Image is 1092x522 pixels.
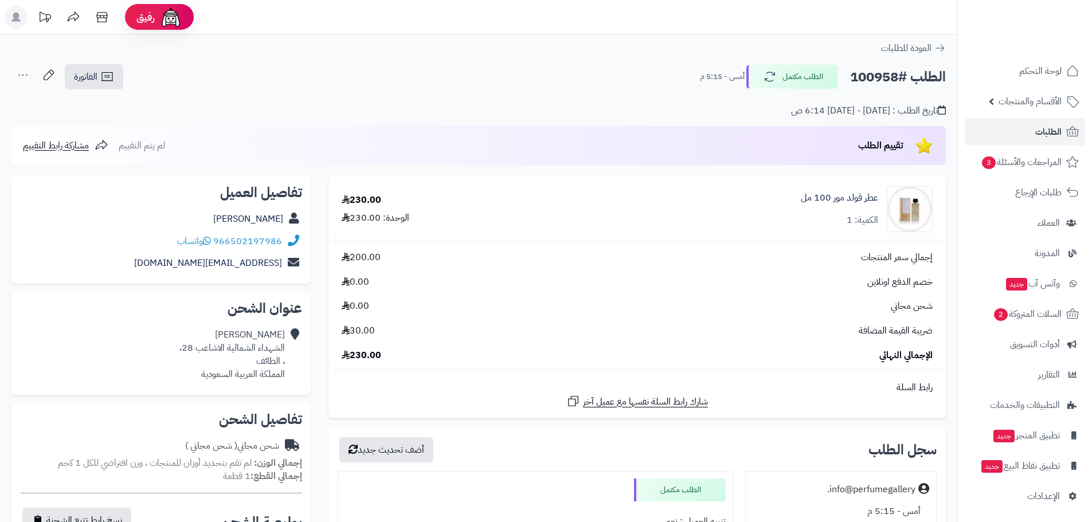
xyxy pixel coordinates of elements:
div: [PERSON_NAME] الشهداء الشمالية الاشاعب 28، ، الطائف المملكة العربية السعودية [179,328,285,380]
span: تطبيق نقاط البيع [980,458,1060,474]
a: تحديثات المنصة [30,6,59,32]
a: الإعدادات [965,482,1085,510]
span: خصم الدفع اونلاين [867,276,933,289]
strong: إجمالي القطع: [251,469,302,483]
span: الفاتورة [74,70,97,84]
span: المراجعات والأسئلة [981,154,1062,170]
a: واتساب [177,234,211,248]
a: العملاء [965,209,1085,237]
span: ( شحن مجاني ) [185,439,237,453]
span: العودة للطلبات [881,41,931,55]
a: الطلبات [965,118,1085,146]
span: التطبيقات والخدمات [990,397,1060,413]
div: الوحدة: 230.00 [342,211,409,225]
a: المدونة [965,240,1085,267]
div: 230.00 [342,194,381,207]
small: 1 قطعة [223,469,302,483]
span: لم يتم التقييم [119,139,165,152]
span: التقارير [1038,367,1060,383]
span: 0.00 [342,300,369,313]
a: طلبات الإرجاع [965,179,1085,206]
span: 200.00 [342,251,381,264]
a: المراجعات والأسئلة3 [965,148,1085,176]
span: جديد [981,460,1003,473]
a: أدوات التسويق [965,331,1085,358]
span: مشاركة رابط التقييم [23,139,89,152]
span: ضريبة القيمة المضافة [859,324,933,337]
span: 2 [994,308,1008,321]
a: وآتس آبجديد [965,270,1085,297]
div: تاريخ الطلب : [DATE] - [DATE] 6:14 ص [791,104,946,117]
small: أمس - 5:15 م [700,71,745,83]
div: info@perfumegallery. [827,483,915,496]
a: تطبيق المتجرجديد [965,422,1085,449]
div: الطلب مكتمل [634,478,726,501]
a: تطبيق نقاط البيعجديد [965,452,1085,480]
strong: إجمالي الوزن: [254,456,302,470]
span: الطلبات [1035,124,1062,140]
a: السلات المتروكة2 [965,300,1085,328]
span: تقييم الطلب [858,139,903,152]
a: العودة للطلبات [881,41,946,55]
a: 966502197986 [213,234,282,248]
span: شحن مجاني [891,300,933,313]
span: 0.00 [342,276,369,289]
h2: الطلب #100958 [850,65,946,89]
span: الإعدادات [1027,488,1060,504]
a: التطبيقات والخدمات [965,391,1085,419]
span: جديد [1006,278,1027,291]
a: الفاتورة [65,64,123,89]
a: لوحة التحكم [965,57,1085,85]
h2: تفاصيل العميل [21,186,302,199]
span: لوحة التحكم [1019,63,1062,79]
a: مشاركة رابط التقييم [23,139,108,152]
a: شارك رابط السلة نفسها مع عميل آخر [566,394,708,409]
span: المدونة [1035,245,1060,261]
h3: سجل الطلب [868,443,937,457]
a: [PERSON_NAME] [213,212,283,226]
span: العملاء [1038,215,1060,231]
span: السلات المتروكة [993,306,1062,322]
button: أضف تحديث جديد [339,437,433,462]
a: [EMAIL_ADDRESS][DOMAIN_NAME] [134,256,282,270]
span: الإجمالي النهائي [879,349,933,362]
span: لم تقم بتحديد أوزان للمنتجات ، وزن افتراضي للكل 1 كجم [58,456,252,470]
h2: تفاصيل الشحن [21,413,302,426]
h2: عنوان الشحن [21,301,302,315]
button: الطلب مكتمل [746,65,838,89]
span: أدوات التسويق [1010,336,1060,352]
a: عطر قولد مور 100 مل [801,191,878,205]
a: التقارير [965,361,1085,388]
div: شحن مجاني [185,439,279,453]
span: 230.00 [342,349,381,362]
img: 1656259832-DSC_1329-2-f-90x90.jpg [887,186,932,232]
span: تطبيق المتجر [992,427,1060,443]
div: الكمية: 1 [847,214,878,227]
div: رابط السلة [333,381,941,394]
span: جديد [993,430,1015,442]
span: طلبات الإرجاع [1015,185,1062,201]
span: وآتس آب [1005,276,1060,292]
span: شارك رابط السلة نفسها مع عميل آخر [583,395,708,409]
span: 30.00 [342,324,375,337]
span: 3 [982,156,996,169]
img: logo-2.png [1014,29,1081,53]
img: ai-face.png [159,6,182,29]
span: الأقسام والمنتجات [999,93,1062,109]
span: إجمالي سعر المنتجات [861,251,933,264]
span: رفيق [136,10,155,24]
